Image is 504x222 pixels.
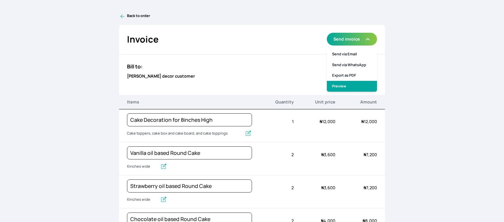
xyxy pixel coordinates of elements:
a: Export as PDF [327,70,377,81]
span: 7,200 [364,185,377,191]
p: Items [127,99,252,105]
span: ₦ [364,185,366,191]
span: ₦ [364,152,366,157]
span: 12,000 [361,119,377,124]
div: 1 [252,115,294,129]
p: Unit price [294,99,335,105]
p: Quantity [252,99,294,105]
a: Send via Email [327,49,377,60]
input: Add description [127,129,242,138]
p: Amount [335,99,377,105]
h3: Bill to: [127,63,377,70]
b: [PERSON_NAME] decor customer [127,73,195,79]
span: ₦ [321,185,324,191]
h2: Invoice [127,33,158,46]
a: Back to order [119,13,385,20]
span: ₦ [361,119,364,124]
span: ₦ [320,119,322,124]
span: 12,000 [320,119,335,124]
div: 2 [252,181,294,195]
div: 2 [252,148,294,162]
input: Add description [127,162,157,171]
span: 3,600 [321,185,335,191]
span: 7,200 [364,152,377,157]
span: ₦ [321,152,324,157]
span: 3,600 [321,152,335,157]
input: Add description [127,195,157,204]
a: Send via WhatsApp [327,60,377,70]
a: Preview [327,81,377,92]
button: Send invoice [327,33,377,46]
